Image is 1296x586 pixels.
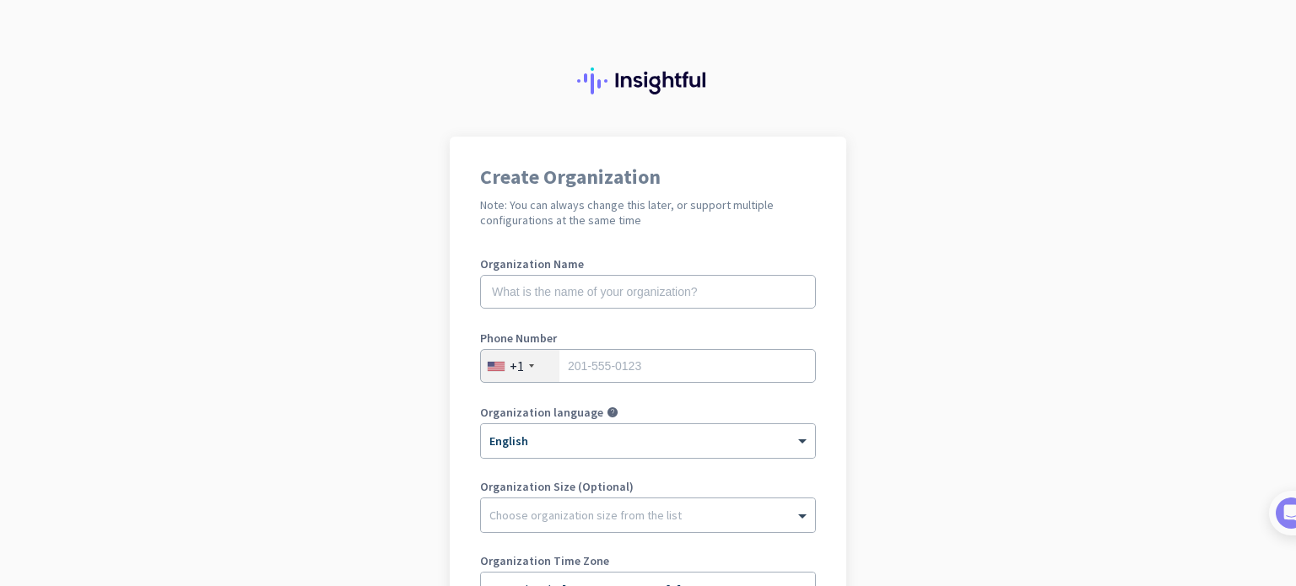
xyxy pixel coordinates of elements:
[480,258,816,270] label: Organization Name
[607,406,618,418] i: help
[577,67,719,94] img: Insightful
[480,349,816,383] input: 201-555-0123
[480,481,816,492] label: Organization Size (Optional)
[480,555,816,567] label: Organization Time Zone
[480,332,816,344] label: Phone Number
[480,275,816,309] input: What is the name of your organization?
[510,358,524,374] div: +1
[480,197,816,228] h2: Note: You can always change this later, or support multiple configurations at the same time
[480,406,603,418] label: Organization language
[480,167,816,187] h1: Create Organization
